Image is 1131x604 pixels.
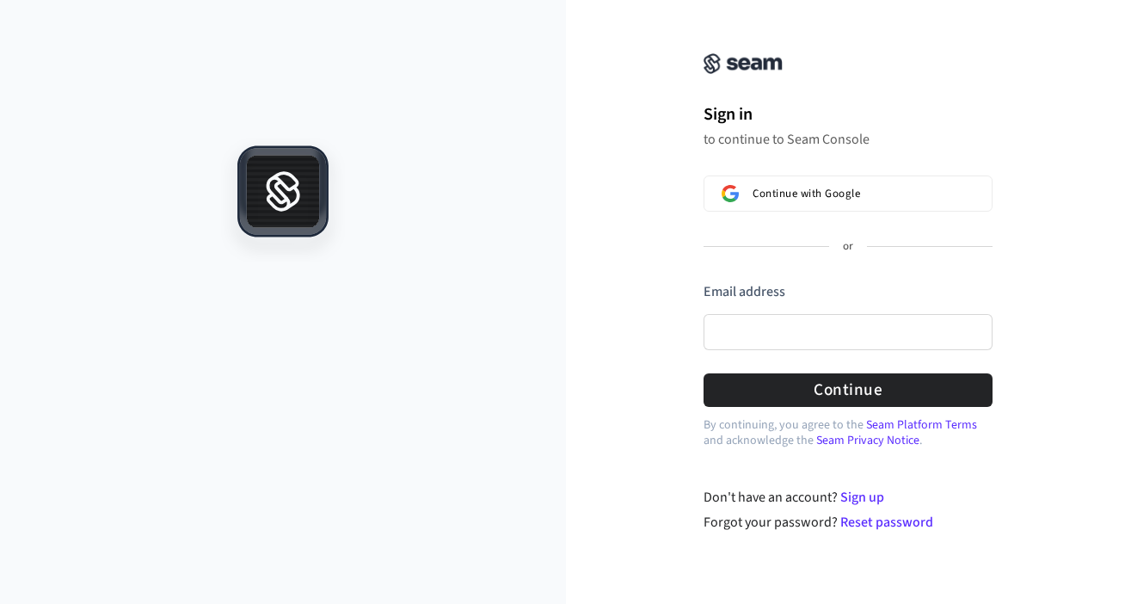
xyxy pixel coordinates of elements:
div: Forgot your password? [704,512,993,533]
img: Sign in with Google [722,185,739,202]
button: Continue [704,373,993,407]
div: Don't have an account? [704,487,993,508]
span: Continue with Google [753,187,860,200]
p: to continue to Seam Console [704,131,993,148]
a: Seam Platform Terms [866,416,977,434]
button: Sign in with GoogleContinue with Google [704,176,993,212]
a: Sign up [840,488,884,507]
img: Seam Console [704,53,783,74]
h1: Sign in [704,102,993,127]
a: Reset password [840,513,933,532]
p: By continuing, you agree to the and acknowledge the . [704,417,993,448]
a: Seam Privacy Notice [816,432,919,449]
label: Email address [704,282,785,301]
p: or [843,239,853,255]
